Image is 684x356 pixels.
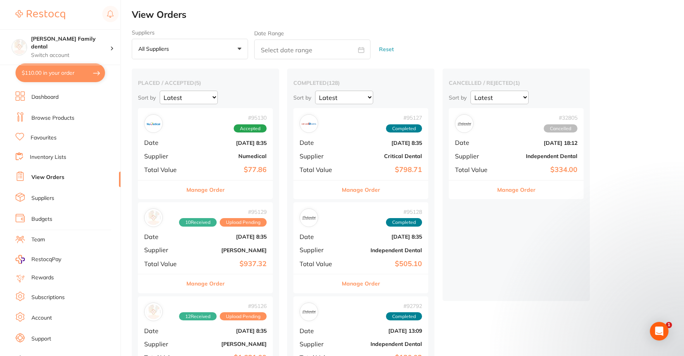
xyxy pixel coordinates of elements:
[179,218,217,227] span: Received
[300,341,338,347] span: Supplier
[31,93,59,101] a: Dashboard
[455,166,494,173] span: Total Value
[300,233,338,240] span: Date
[293,79,428,86] h2: completed ( 128 )
[16,255,61,264] a: RestocqPay
[345,234,422,240] b: [DATE] 8:35
[254,30,284,36] label: Date Range
[189,166,267,174] b: $77.86
[138,79,273,86] h2: placed / accepted ( 5 )
[179,303,267,309] span: # 95126
[31,294,65,301] a: Subscriptions
[31,134,57,142] a: Favourites
[189,247,267,253] b: [PERSON_NAME]
[300,260,338,267] span: Total Value
[31,52,110,59] p: Switch account
[189,328,267,334] b: [DATE] 8:35
[500,166,577,174] b: $334.00
[189,341,267,347] b: [PERSON_NAME]
[386,303,422,309] span: # 92792
[455,139,494,146] span: Date
[386,124,422,133] span: Completed
[497,181,536,199] button: Manage Order
[386,312,422,321] span: Completed
[254,40,370,59] input: Select date range
[302,210,316,225] img: Independent Dental
[31,274,54,282] a: Rewards
[186,274,225,293] button: Manage Order
[189,153,267,159] b: Numedical
[345,260,422,268] b: $505.10
[31,215,52,223] a: Budgets
[30,153,66,161] a: Inventory Lists
[138,45,172,52] p: All suppliers
[650,322,668,341] div: Open Intercom Messenger
[386,218,422,227] span: Completed
[666,322,672,328] span: 1
[300,153,338,160] span: Supplier
[345,247,422,253] b: Independent Dental
[234,115,267,121] span: # 95130
[300,327,338,334] span: Date
[342,181,380,199] button: Manage Order
[449,94,467,101] p: Sort by
[138,94,156,101] p: Sort by
[300,139,338,146] span: Date
[31,35,110,50] h4: Westbrook Family dental
[186,181,225,199] button: Manage Order
[455,153,494,160] span: Supplier
[179,312,217,321] span: Received
[345,140,422,146] b: [DATE] 8:35
[31,194,54,202] a: Suppliers
[12,40,27,54] img: Westbrook Family dental
[377,39,396,60] button: Reset
[345,328,422,334] b: [DATE] 13:09
[457,116,472,131] img: Independent Dental
[132,29,248,36] label: Suppliers
[31,114,74,122] a: Browse Products
[500,153,577,159] b: Independent Dental
[525,273,680,335] iframe: Intercom notifications message
[342,274,380,293] button: Manage Order
[189,260,267,268] b: $937.32
[220,218,267,227] span: Upload Pending
[144,166,183,173] span: Total Value
[31,256,61,263] span: RestocqPay
[31,314,52,322] a: Account
[220,312,267,321] span: Upload Pending
[449,79,584,86] h2: cancelled / rejected ( 1 )
[132,39,248,60] button: All suppliers
[544,124,577,133] span: Cancelled
[31,335,51,343] a: Support
[345,341,422,347] b: Independent Dental
[179,209,267,215] span: # 95129
[16,255,25,264] img: RestocqPay
[234,124,267,133] span: Accepted
[386,115,422,121] span: # 95127
[386,209,422,215] span: # 95128
[146,210,161,225] img: Adam Dental
[189,140,267,146] b: [DATE] 8:35
[302,116,316,131] img: Critical Dental
[138,202,273,293] div: Adam Dental#9512910ReceivedUpload PendingDate[DATE] 8:35Supplier[PERSON_NAME]Total Value$937.32Ma...
[132,9,684,20] h2: View Orders
[144,327,183,334] span: Date
[144,153,183,160] span: Supplier
[31,174,64,181] a: View Orders
[144,139,183,146] span: Date
[146,304,161,319] img: Henry Schein Halas
[302,304,316,319] img: Independent Dental
[16,64,105,82] button: $110.00 in your order
[300,166,338,173] span: Total Value
[31,236,45,244] a: Team
[138,108,273,199] div: Numedical#95130AcceptedDate[DATE] 8:35SupplierNumedicalTotal Value$77.86Manage Order
[146,116,161,131] img: Numedical
[144,246,183,253] span: Supplier
[144,233,183,240] span: Date
[500,140,577,146] b: [DATE] 18:12
[300,246,338,253] span: Supplier
[189,234,267,240] b: [DATE] 8:35
[144,341,183,347] span: Supplier
[345,166,422,174] b: $798.71
[16,6,65,24] a: Restocq Logo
